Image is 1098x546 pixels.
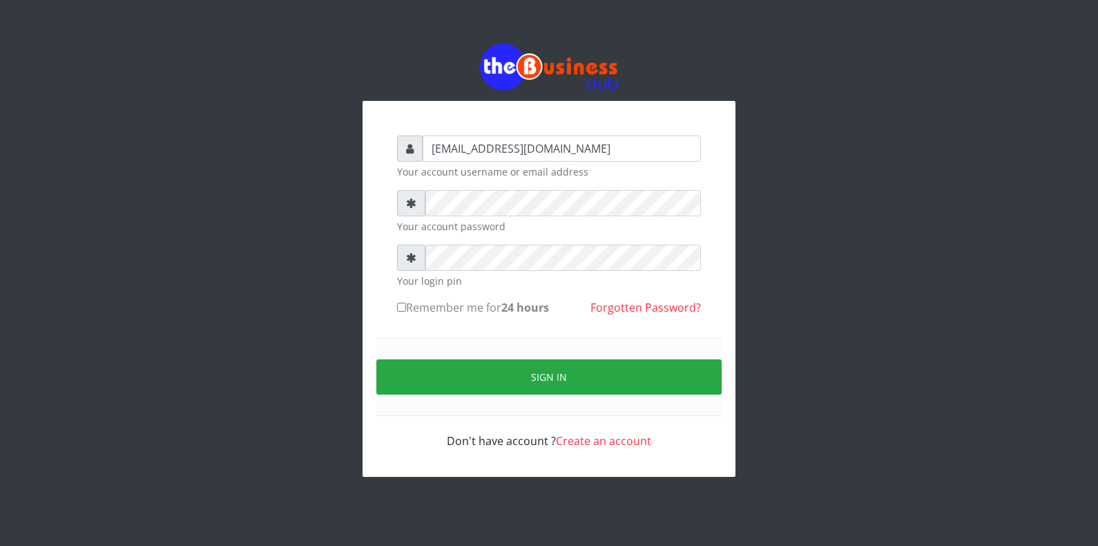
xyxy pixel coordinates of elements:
[397,299,549,316] label: Remember me for
[397,303,406,312] input: Remember me for24 hours
[556,433,651,449] a: Create an account
[590,300,701,315] a: Forgotten Password?
[397,164,701,179] small: Your account username or email address
[397,416,701,449] div: Don't have account ?
[397,219,701,234] small: Your account password
[501,300,549,315] b: 24 hours
[397,274,701,288] small: Your login pin
[423,135,701,162] input: Username or email address
[376,359,722,395] button: Sign in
